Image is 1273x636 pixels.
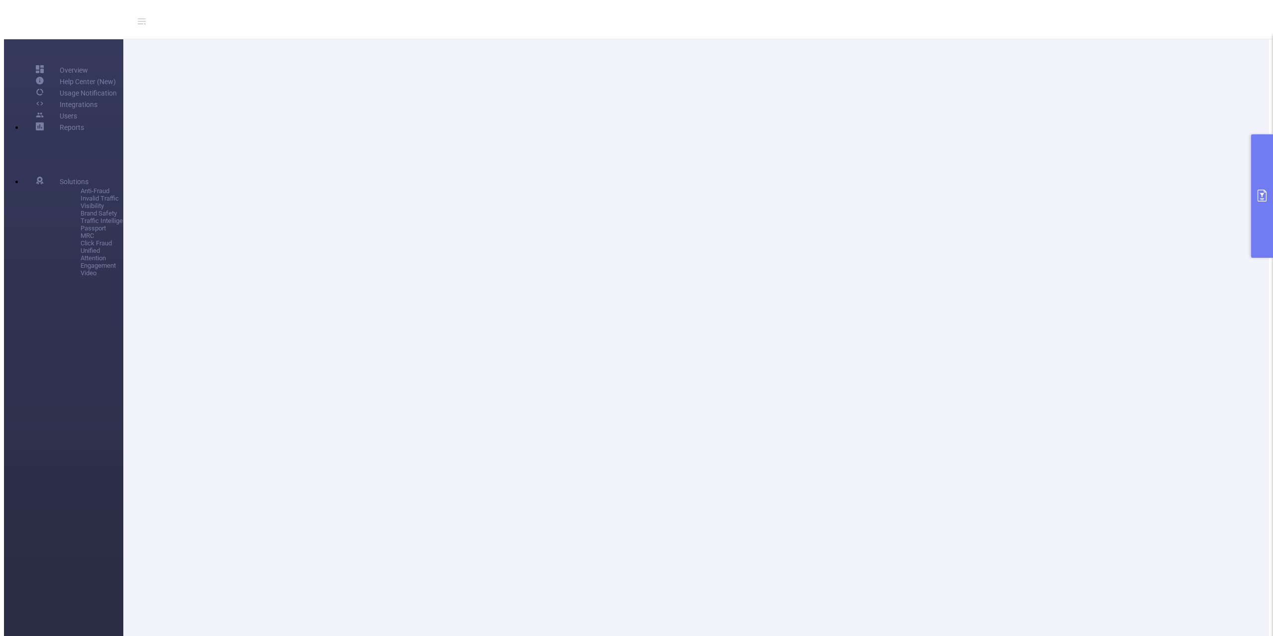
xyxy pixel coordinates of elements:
a: Usage Notification [36,87,117,99]
span: Passport [81,224,160,232]
span: Click Fraud [81,239,160,247]
a: Users [36,110,77,121]
span: Overview [60,66,88,74]
span: Anti-Fraud [81,187,160,195]
span: Video [81,269,160,277]
span: Solutions [60,178,89,186]
span: Invalid Traffic [81,195,160,202]
a: Integrations [36,99,97,110]
span: Attention [81,254,160,262]
span: Visibility [81,202,160,210]
span: Integrations [60,101,97,108]
span: Brand Safety [81,210,160,217]
a: Help Center (New) [36,76,116,87]
span: Reports [60,123,84,131]
span: Help Center (New) [60,78,116,86]
span: Traffic Intelligence [81,217,160,224]
span: Usage Notification [60,89,117,97]
a: Overview [36,64,88,76]
a: Reports [60,122,84,132]
span: Unified [81,247,160,254]
span: Engagement [81,262,160,269]
span: Users [60,112,77,120]
span: MRC [81,232,160,239]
